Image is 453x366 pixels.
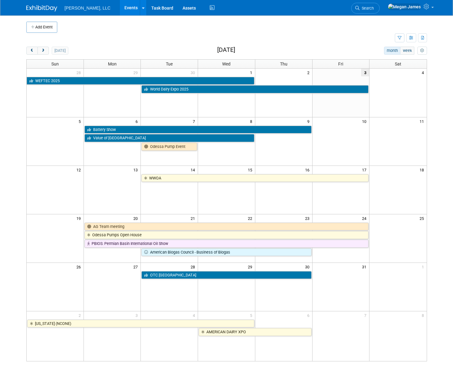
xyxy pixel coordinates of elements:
span: 5 [249,311,255,319]
a: PBIOS: Permian Basin International Oil Show [84,240,369,248]
button: next [37,47,49,55]
span: 1 [249,69,255,76]
span: 8 [249,117,255,125]
span: 25 [419,214,427,222]
a: Value of [GEOGRAPHIC_DATA] [84,134,254,142]
a: Odessa Pump Event [141,143,197,151]
span: Sun [51,61,59,66]
i: Personalize Calendar [420,49,424,53]
span: 18 [419,166,427,174]
span: 10 [361,117,369,125]
span: 24 [361,214,369,222]
span: 4 [192,311,198,319]
span: 22 [247,214,255,222]
span: 31 [361,263,369,271]
span: 2 [307,69,312,76]
span: Sat [395,61,401,66]
span: 4 [421,69,427,76]
span: 13 [133,166,140,174]
a: Odessa Pumps Open House [84,231,369,239]
span: 2 [78,311,84,319]
a: American Biogas Council - Business of Biogas [141,248,311,256]
span: 27 [133,263,140,271]
span: 30 [304,263,312,271]
img: ExhibitDay [26,5,57,11]
span: 9 [307,117,312,125]
span: 17 [361,166,369,174]
span: 1 [421,263,427,271]
a: WEFTEC 2025 [27,77,254,85]
button: [DATE] [52,47,68,55]
h2: [DATE] [217,47,235,53]
span: 7 [192,117,198,125]
span: Mon [108,61,117,66]
button: myCustomButton [417,47,427,55]
a: Search [351,3,380,14]
span: 21 [190,214,198,222]
a: World Dairy Expo 2025 [141,85,369,93]
span: Search [360,6,374,11]
span: 15 [247,166,255,174]
span: 8 [421,311,427,319]
span: 3 [361,69,369,76]
a: AG Team meeting [84,223,369,231]
span: 20 [133,214,140,222]
span: 19 [76,214,84,222]
span: 26 [76,263,84,271]
button: prev [26,47,38,55]
span: 28 [190,263,198,271]
span: [PERSON_NAME], LLC [65,6,111,11]
span: 7 [364,311,369,319]
span: 23 [304,214,312,222]
button: Add Event [26,22,57,33]
span: 6 [307,311,312,319]
span: 3 [135,311,140,319]
span: 29 [133,69,140,76]
span: 28 [76,69,84,76]
img: Megan James [388,3,421,10]
a: [US_STATE] (NCONE) [27,320,254,328]
button: week [400,47,414,55]
span: 29 [247,263,255,271]
a: OTC [GEOGRAPHIC_DATA] [141,271,311,279]
a: Battery Show [84,126,312,134]
span: 11 [419,117,427,125]
span: Wed [222,61,231,66]
span: Thu [280,61,287,66]
span: 5 [78,117,84,125]
span: 14 [190,166,198,174]
button: month [384,47,400,55]
span: 30 [190,69,198,76]
a: AMERICAN DAIRY XPO [199,328,311,336]
span: 6 [135,117,140,125]
span: Fri [338,61,343,66]
a: WWOA [141,174,369,182]
span: Tue [166,61,173,66]
span: 16 [304,166,312,174]
span: 12 [76,166,84,174]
